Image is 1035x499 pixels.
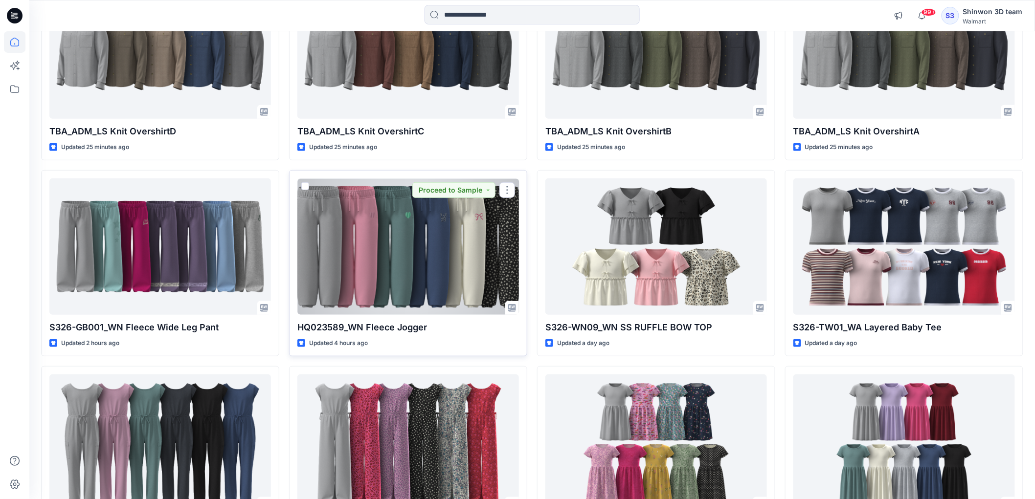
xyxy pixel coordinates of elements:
p: HQ023589_WN Fleece Jogger [297,321,519,334]
a: S326-GB001_WN Fleece Wide Leg Pant [49,178,271,314]
p: S326-TW01_WA Layered Baby Tee [793,321,1015,334]
a: HQ023589_WN Fleece Jogger [297,178,519,314]
a: S326-WN09_WN SS RUFFLE BOW TOP [545,178,767,314]
span: 99+ [922,8,936,16]
p: Updated a day ago [805,338,857,348]
p: Updated 2 hours ago [61,338,119,348]
p: Updated 25 minutes ago [805,142,873,152]
p: Updated 25 minutes ago [61,142,129,152]
p: TBA_ADM_LS Knit OvershirtA [793,125,1015,138]
div: Shinwon 3D team [963,6,1023,18]
p: Updated 4 hours ago [309,338,368,348]
p: S326-GB001_WN Fleece Wide Leg Pant [49,321,271,334]
p: Updated 25 minutes ago [557,142,625,152]
a: S326-TW01_WA Layered Baby Tee [793,178,1015,314]
p: Updated a day ago [557,338,609,348]
div: S3 [942,7,959,24]
p: TBA_ADM_LS Knit OvershirtD [49,125,271,138]
p: Updated 25 minutes ago [309,142,377,152]
p: TBA_ADM_LS Knit OvershirtC [297,125,519,138]
p: S326-WN09_WN SS RUFFLE BOW TOP [545,321,767,334]
p: TBA_ADM_LS Knit OvershirtB [545,125,767,138]
div: Walmart [963,18,1023,25]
